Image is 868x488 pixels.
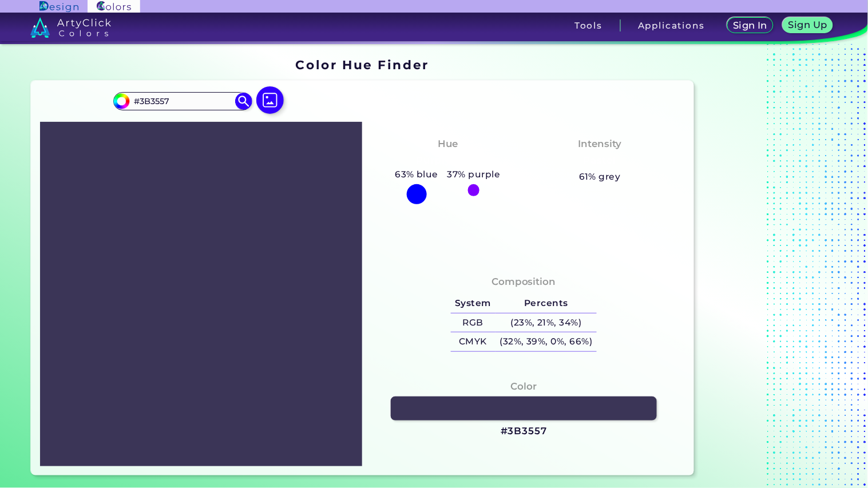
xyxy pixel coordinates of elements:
[256,86,284,114] img: icon picture
[451,314,496,332] h5: RGB
[496,314,597,332] h5: (23%, 21%, 34%)
[30,17,111,38] img: logo_artyclick_colors_white.svg
[391,167,443,182] h5: 63% blue
[735,21,766,30] h5: Sign In
[790,21,826,29] h5: Sign Up
[492,273,556,290] h4: Composition
[574,21,603,30] h3: Tools
[443,167,505,182] h5: 37% purple
[786,18,831,33] a: Sign Up
[130,93,236,109] input: type color..
[411,154,484,168] h3: Purply Blue
[730,18,772,33] a: Sign In
[578,136,621,152] h4: Intensity
[451,294,496,313] h5: System
[638,21,705,30] h3: Applications
[496,332,597,351] h5: (32%, 39%, 0%, 66%)
[510,378,537,395] h4: Color
[438,136,458,152] h4: Hue
[578,154,621,168] h3: Pastel
[235,93,252,110] img: icon search
[699,54,842,480] iframe: Advertisement
[501,424,547,438] h3: #3B3557
[296,56,429,73] h1: Color Hue Finder
[39,1,78,12] img: ArtyClick Design logo
[579,169,621,184] h5: 61% grey
[451,332,496,351] h5: CMYK
[496,294,597,313] h5: Percents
